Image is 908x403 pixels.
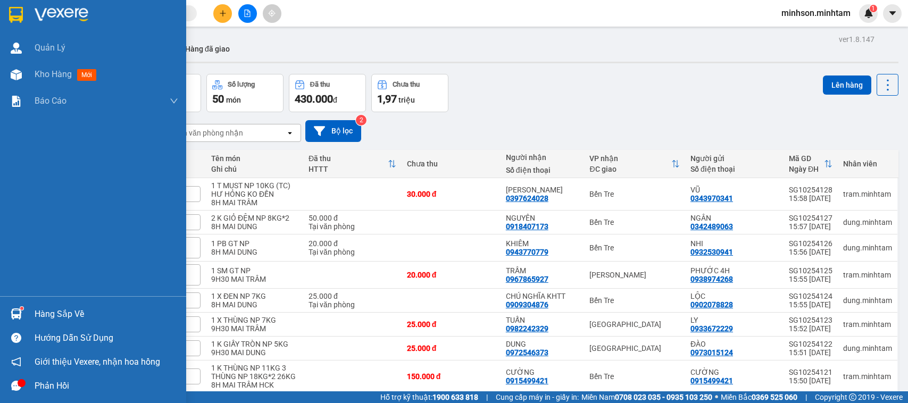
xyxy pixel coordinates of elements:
[690,165,778,173] div: Số điện thoại
[752,393,797,401] strong: 0369 525 060
[506,239,579,248] div: KHIÊM
[219,10,227,17] span: plus
[309,248,396,256] div: Tại văn phòng
[407,372,495,381] div: 150.000 đ
[35,330,178,346] div: Hướng dẫn sử dụng
[789,165,824,173] div: Ngày ĐH
[843,296,892,305] div: dung.minhtam
[309,222,396,231] div: Tại văn phòng
[309,165,388,173] div: HTTT
[690,340,778,348] div: ĐÀO
[690,348,733,357] div: 0973015124
[843,244,892,252] div: dung.minhtam
[289,74,366,112] button: Đã thu430.000đ
[11,333,21,343] span: question-circle
[11,69,22,80] img: warehouse-icon
[211,275,298,283] div: 9H30 MAI TRÂM
[789,324,832,333] div: 15:52 [DATE]
[211,364,298,381] div: 1 K THÙNG NP 11KG 3 THÙNG NP 18KG*2 26KG
[286,129,294,137] svg: open
[506,292,579,300] div: CHÚ NGHĨA KHTT
[305,120,361,142] button: Bộ lọc
[789,154,824,163] div: Mã GD
[211,316,298,324] div: 1 X THÙNG NP 7KG
[589,320,680,329] div: [GEOGRAPHIC_DATA]
[211,222,298,231] div: 8H MAI DUNG
[690,275,733,283] div: 0938974268
[789,376,832,385] div: 15:50 [DATE]
[228,81,255,88] div: Số lượng
[506,376,548,385] div: 0915499421
[789,239,832,248] div: SG10254126
[805,391,807,403] span: |
[211,324,298,333] div: 9H30 MAI TRÂM
[690,222,733,231] div: 0342489063
[589,271,680,279] div: [PERSON_NAME]
[589,344,680,352] div: [GEOGRAPHIC_DATA]
[589,244,680,252] div: Bến Tre
[398,96,415,104] span: triệu
[789,214,832,222] div: SG10254127
[589,165,671,173] div: ĐC giao
[407,271,495,279] div: 20.000 đ
[263,4,281,23] button: aim
[789,292,832,300] div: SG10254124
[20,307,23,310] sup: 1
[486,391,488,403] span: |
[823,75,871,95] button: Lên hàng
[690,239,778,248] div: NHI
[843,159,892,168] div: Nhân viên
[35,306,178,322] div: Hàng sắp về
[843,320,892,329] div: tram.minhtam
[211,381,298,389] div: 8H MAI TRÂM HCK
[206,74,284,112] button: Số lượng50món
[211,340,298,348] div: 1 K GIẤY TRÒN NP 5KG
[789,266,832,275] div: SG10254125
[170,97,178,105] span: down
[864,9,873,18] img: icon-new-feature
[244,10,251,17] span: file-add
[496,391,579,403] span: Cung cấp máy in - giấy in:
[310,81,330,88] div: Đã thu
[506,340,579,348] div: DUNG
[789,194,832,203] div: 15:58 [DATE]
[211,165,298,173] div: Ghi chú
[789,340,832,348] div: SG10254122
[784,150,838,178] th: Toggle SortBy
[170,128,243,138] div: Chọn văn phòng nhận
[870,5,877,12] sup: 1
[309,292,396,300] div: 25.000 đ
[690,248,733,256] div: 0932530941
[690,214,778,222] div: NGÂN
[506,153,579,162] div: Người nhận
[690,300,733,309] div: 0902078828
[789,368,832,376] div: SG10254121
[407,159,495,168] div: Chưa thu
[211,154,298,163] div: Tên món
[35,94,66,107] span: Báo cáo
[213,4,232,23] button: plus
[11,357,21,367] span: notification
[211,214,298,222] div: 2 K GIỎ ĐỆM NP 8KG*2
[589,296,680,305] div: Bến Tre
[589,372,680,381] div: Bến Tre
[393,81,420,88] div: Chưa thu
[432,393,478,401] strong: 1900 633 818
[843,218,892,226] div: dung.minhtam
[584,150,685,178] th: Toggle SortBy
[268,10,276,17] span: aim
[506,300,548,309] div: 0909304876
[303,150,402,178] th: Toggle SortBy
[11,381,21,391] span: message
[506,368,579,376] div: CƯỜNG
[690,324,733,333] div: 0933672229
[11,308,22,320] img: warehouse-icon
[77,69,96,81] span: mới
[377,93,397,105] span: 1,97
[356,115,366,125] sup: 2
[506,222,548,231] div: 0918407173
[506,266,579,275] div: TRẦM
[35,355,160,368] span: Giới thiệu Vexere, nhận hoa hồng
[407,190,495,198] div: 30.000 đ
[849,393,856,401] span: copyright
